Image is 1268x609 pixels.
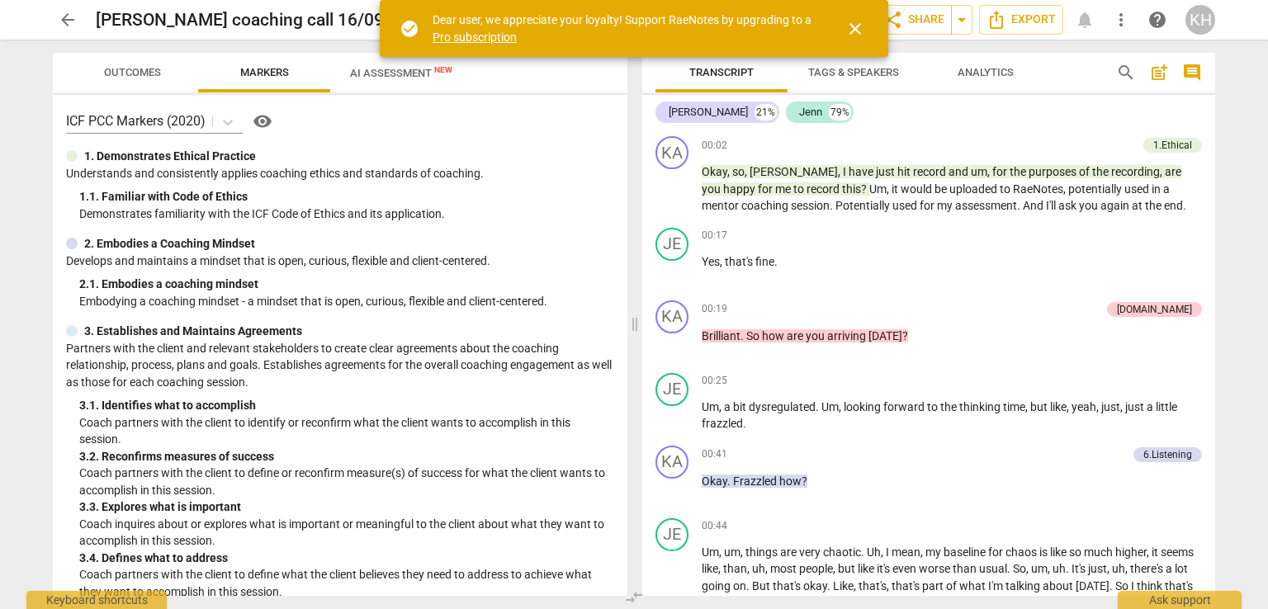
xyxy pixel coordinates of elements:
[887,579,892,592] span: ,
[1166,562,1175,575] span: a
[1147,545,1152,559] span: ,
[746,329,762,342] span: So
[988,579,1005,592] span: I'm
[1076,579,1109,592] span: [DATE]
[829,104,851,120] div: 79%
[732,165,745,178] span: so
[1050,400,1067,413] span: like
[845,19,865,39] span: close
[655,518,688,551] div: Change speaker
[740,545,745,559] span: ,
[808,66,899,78] span: Tags & Speakers
[702,562,718,575] span: like
[79,397,614,414] div: 3. 1. Identifies what to accomplish
[892,182,901,196] span: it
[838,165,843,178] span: ,
[1013,182,1063,196] span: RaeNotes
[718,562,723,575] span: ,
[702,302,727,316] span: 00:19
[883,10,944,30] span: Share
[779,474,802,488] span: how
[952,10,972,30] span: arrow_drop_down
[1156,400,1177,413] span: little
[892,579,922,592] span: that's
[988,545,1005,559] span: for
[1068,182,1124,196] span: potentially
[838,562,858,575] span: but
[793,182,807,196] span: to
[1003,400,1025,413] span: time
[892,562,919,575] span: even
[807,182,842,196] span: record
[755,255,774,268] span: fine
[104,66,161,78] span: Outcomes
[1152,545,1161,559] span: it
[1175,562,1188,575] span: lot
[946,579,959,592] span: of
[1115,579,1131,592] span: So
[849,165,876,178] span: have
[1125,562,1130,575] span: ,
[861,182,869,196] span: ?
[806,329,827,342] span: you
[986,10,1056,30] span: Export
[752,579,773,592] span: But
[1013,562,1026,575] span: So
[746,579,752,592] span: .
[1145,199,1164,212] span: the
[1185,5,1215,35] div: KH
[868,329,902,342] span: [DATE]
[1182,63,1202,83] span: comment
[901,182,934,196] span: would
[727,474,733,488] span: .
[702,182,723,196] span: you
[1183,199,1186,212] span: .
[979,562,1007,575] span: usual
[987,165,992,178] span: ,
[1115,545,1147,559] span: higher
[1130,562,1166,575] span: there's
[979,5,1063,35] button: Export
[26,591,167,609] div: Keyboard shortcuts
[1153,138,1192,153] div: 1.Ethical
[433,31,517,44] a: Pro subscription
[944,545,988,559] span: baseline
[1117,302,1192,317] div: [DOMAIN_NAME]
[84,148,256,165] p: 1. Demonstrates Ethical Practice
[1125,400,1147,413] span: just
[770,562,799,575] span: most
[1053,562,1066,575] span: uh
[79,205,614,223] p: Demonstrates familiarity with the ICF Code of Ethics and its application.
[887,182,892,196] span: ,
[821,400,839,413] span: Um
[702,579,733,592] span: going
[79,465,614,498] p: Coach partners with the client to define or reconfirm measure(s) of success for what the client w...
[1000,182,1013,196] span: to
[79,498,614,516] div: 3. 3. Explores what is important
[1005,579,1043,592] span: talking
[1107,562,1112,575] span: ,
[799,562,833,575] span: people
[839,400,844,413] span: ,
[802,474,807,488] span: ?
[1069,545,1084,559] span: so
[922,579,946,592] span: part
[959,579,988,592] span: what
[883,10,903,30] span: share
[1063,182,1068,196] span: ,
[955,199,1017,212] span: assessment
[1039,545,1050,559] span: is
[774,255,778,268] span: .
[655,136,688,169] div: Change speaker
[1088,562,1107,575] span: just
[702,519,727,533] span: 00:44
[1092,165,1111,178] span: the
[749,400,816,413] span: dysregulated
[780,545,799,559] span: are
[733,400,749,413] span: bit
[669,104,748,120] div: [PERSON_NAME]
[1160,165,1165,178] span: ,
[920,545,925,559] span: ,
[799,104,822,120] div: Jenn
[720,255,725,268] span: ,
